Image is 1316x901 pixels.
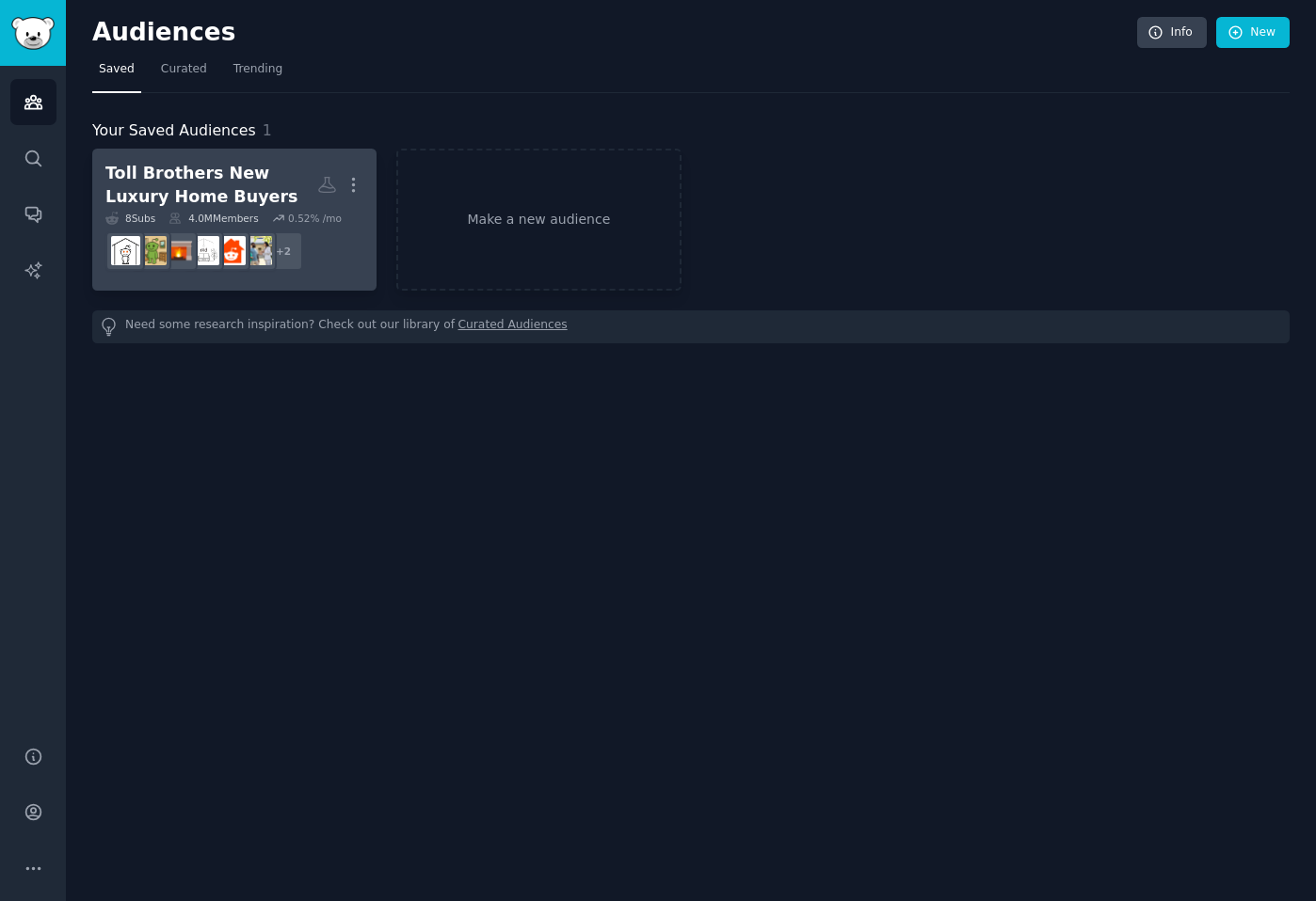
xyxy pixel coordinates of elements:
h2: Audiences [92,18,1137,48]
span: Curated [161,61,207,78]
img: RealEstate [111,236,140,265]
div: Toll Brothers New Luxury Home Buyers [105,162,317,208]
span: Saved [99,61,135,78]
a: Toll Brothers New Luxury Home Buyers8Subs4.0MMembers0.52% /mo+2realtorsRealEstateAdviceInteriorDe... [92,149,377,291]
span: Trending [233,61,282,78]
a: Make a new audience [396,149,681,291]
div: Need some research inspiration? Check out our library of [92,310,1290,343]
a: Trending [227,55,289,93]
a: Curated [154,55,214,93]
a: Info [1137,17,1207,49]
a: Curated Audiences [458,317,568,337]
img: interiordesignideas [164,236,193,265]
div: 8 Sub s [105,212,155,225]
img: InteriorDesignAdvice [137,236,167,265]
div: 4.0M Members [169,212,258,225]
img: GummySearch logo [11,17,55,50]
img: RealEstateAdvice [217,236,246,265]
img: InteriorDesign [190,236,219,265]
div: + 2 [264,231,303,271]
div: 0.52 % /mo [288,212,342,225]
span: 1 [263,121,272,139]
a: Saved [92,55,141,93]
img: realtors [243,236,272,265]
span: Your Saved Audiences [92,119,256,143]
a: New [1216,17,1290,49]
